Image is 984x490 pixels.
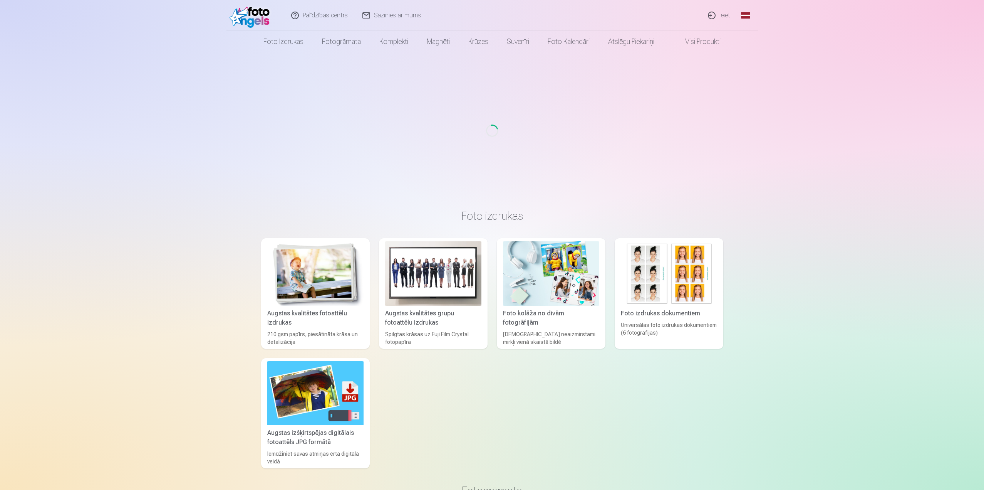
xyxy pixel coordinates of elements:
div: 210 gsm papīrs, piesātināta krāsa un detalizācija [264,330,367,346]
a: Fotogrāmata [313,31,370,52]
a: Foto izdrukas dokumentiemFoto izdrukas dokumentiemUniversālas foto izdrukas dokumentiem (6 fotogr... [615,238,723,349]
div: Iemūžiniet savas atmiņas ērtā digitālā veidā [264,450,367,465]
a: Foto izdrukas [254,31,313,52]
a: Atslēgu piekariņi [599,31,664,52]
img: Augstas izšķirtspējas digitālais fotoattēls JPG formātā [267,361,364,426]
a: Magnēti [417,31,459,52]
a: Krūzes [459,31,498,52]
a: Augstas kvalitātes fotoattēlu izdrukasAugstas kvalitātes fotoattēlu izdrukas210 gsm papīrs, piesā... [261,238,370,349]
img: Augstas kvalitātes grupu fotoattēlu izdrukas [385,241,481,306]
a: Komplekti [370,31,417,52]
div: Spilgtas krāsas uz Fuji Film Crystal fotopapīra [382,330,484,346]
div: Augstas kvalitātes fotoattēlu izdrukas [264,309,367,327]
img: Foto kolāža no divām fotogrāfijām [503,241,599,306]
a: Augstas kvalitātes grupu fotoattēlu izdrukasAugstas kvalitātes grupu fotoattēlu izdrukasSpilgtas ... [379,238,488,349]
a: Visi produkti [664,31,730,52]
a: Foto kalendāri [538,31,599,52]
a: Foto kolāža no divām fotogrāfijāmFoto kolāža no divām fotogrāfijām[DEMOGRAPHIC_DATA] neaizmirstam... [497,238,605,349]
div: Universālas foto izdrukas dokumentiem (6 fotogrāfijas) [618,321,720,346]
img: Augstas kvalitātes fotoattēlu izdrukas [267,241,364,306]
div: Augstas kvalitātes grupu fotoattēlu izdrukas [382,309,484,327]
div: [DEMOGRAPHIC_DATA] neaizmirstami mirkļi vienā skaistā bildē [500,330,602,346]
h3: Foto izdrukas [267,209,717,223]
a: Suvenīri [498,31,538,52]
img: Foto izdrukas dokumentiem [621,241,717,306]
img: /fa1 [230,3,274,28]
div: Augstas izšķirtspējas digitālais fotoattēls JPG formātā [264,428,367,447]
div: Foto kolāža no divām fotogrāfijām [500,309,602,327]
a: Augstas izšķirtspējas digitālais fotoattēls JPG formātāAugstas izšķirtspējas digitālais fotoattēl... [261,358,370,469]
div: Foto izdrukas dokumentiem [618,309,720,318]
